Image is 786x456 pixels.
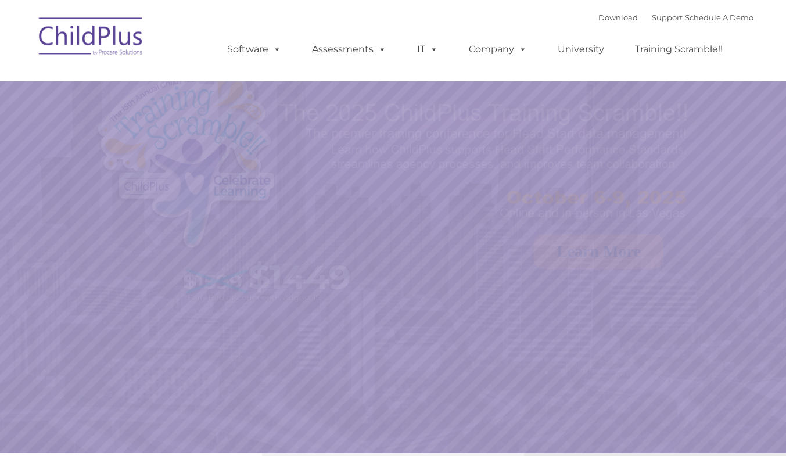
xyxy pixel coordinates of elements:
[623,38,734,61] a: Training Scramble!!
[598,13,753,22] font: |
[457,38,539,61] a: Company
[598,13,638,22] a: Download
[652,13,683,22] a: Support
[546,38,616,61] a: University
[534,234,663,269] a: Learn More
[405,38,450,61] a: IT
[216,38,293,61] a: Software
[300,38,398,61] a: Assessments
[685,13,753,22] a: Schedule A Demo
[33,9,149,67] img: ChildPlus by Procare Solutions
